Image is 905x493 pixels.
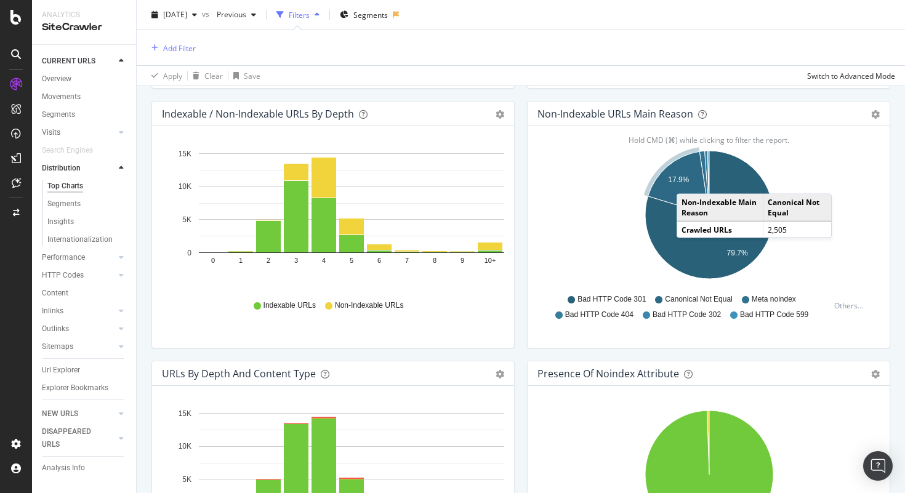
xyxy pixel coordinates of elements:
a: Analysis Info [42,462,127,475]
div: Sitemaps [42,340,73,353]
div: SiteCrawler [42,20,126,34]
div: Inlinks [42,305,63,318]
text: 79.7% [727,249,748,257]
div: HTTP Codes [42,269,84,282]
a: Distribution [42,162,115,175]
div: Distribution [42,162,81,175]
button: Switch to Advanced Mode [802,66,895,86]
div: Indexable / Non-Indexable URLs by Depth [162,108,354,120]
div: Overview [42,73,71,86]
div: gear [871,370,880,379]
a: Search Engines [42,144,105,157]
div: Filters [289,9,310,20]
div: Insights [47,215,74,228]
text: 17.9% [668,175,689,184]
div: A chart. [162,146,504,289]
a: Visits [42,126,115,139]
text: 7 [405,257,409,265]
text: 10K [179,183,191,191]
div: gear [496,110,504,119]
text: 6 [377,257,381,265]
td: 2,505 [763,221,831,237]
div: Performance [42,251,85,264]
button: Filters [271,5,324,25]
a: Outlinks [42,323,115,335]
div: Analysis Info [42,462,85,475]
text: 0 [211,257,215,265]
span: 2025 Sep. 9th [163,9,187,20]
a: Internationalization [47,233,127,246]
div: Clear [204,70,223,81]
text: 2 [267,257,270,265]
div: Presence of noindex attribute [537,367,679,380]
div: URLs by Depth and Content Type [162,367,316,380]
div: NEW URLS [42,407,78,420]
a: Top Charts [47,180,127,193]
div: Explorer Bookmarks [42,382,108,395]
text: 9 [461,257,464,265]
button: Clear [188,66,223,86]
div: Apply [163,70,182,81]
a: Url Explorer [42,364,127,377]
a: Overview [42,73,127,86]
a: Inlinks [42,305,115,318]
button: Add Filter [147,41,196,55]
text: 15K [179,409,191,418]
button: Segments [335,5,393,25]
text: 15K [179,150,191,158]
div: Segments [47,198,81,210]
div: Open Intercom Messenger [863,451,893,481]
a: Insights [47,215,127,228]
button: Previous [212,5,261,25]
div: Segments [42,108,75,121]
text: 10K [179,443,191,451]
td: Crawled URLs [677,221,763,237]
a: Performance [42,251,115,264]
button: Apply [147,66,182,86]
div: Movements [42,90,81,103]
div: Switch to Advanced Mode [807,70,895,81]
div: Search Engines [42,144,93,157]
a: Content [42,287,127,300]
div: Non-Indexable URLs Main Reason [537,108,693,120]
a: Explorer Bookmarks [42,382,127,395]
svg: A chart. [537,146,880,289]
div: Internationalization [47,233,113,246]
a: DISAPPEARED URLS [42,425,115,451]
span: Non-Indexable URLs [335,300,403,311]
a: CURRENT URLS [42,55,115,68]
text: 3 [294,257,298,265]
text: 5 [350,257,353,265]
span: Previous [212,9,246,20]
text: 1 [239,257,243,265]
span: Bad HTTP Code 404 [565,310,633,320]
div: Url Explorer [42,364,80,377]
div: Top Charts [47,180,83,193]
div: Save [244,70,260,81]
span: Indexable URLs [263,300,316,311]
div: Analytics [42,10,126,20]
div: Visits [42,126,60,139]
div: gear [871,110,880,119]
div: Others... [834,300,869,311]
td: Non-Indexable Main Reason [677,194,763,221]
a: Movements [42,90,127,103]
text: 5K [182,215,191,224]
button: Save [228,66,260,86]
a: HTTP Codes [42,269,115,282]
div: Add Filter [163,42,196,53]
span: Bad HTTP Code 301 [577,294,646,305]
div: Content [42,287,68,300]
span: Canonical Not Equal [665,294,732,305]
text: 0 [187,249,191,257]
a: Segments [42,108,127,121]
text: 10+ [485,257,496,265]
span: Meta noindex [752,294,796,305]
div: gear [496,370,504,379]
td: Canonical Not Equal [763,194,831,221]
span: Bad HTTP Code 599 [740,310,808,320]
a: Sitemaps [42,340,115,353]
span: Bad HTTP Code 302 [653,310,721,320]
div: Outlinks [42,323,69,335]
